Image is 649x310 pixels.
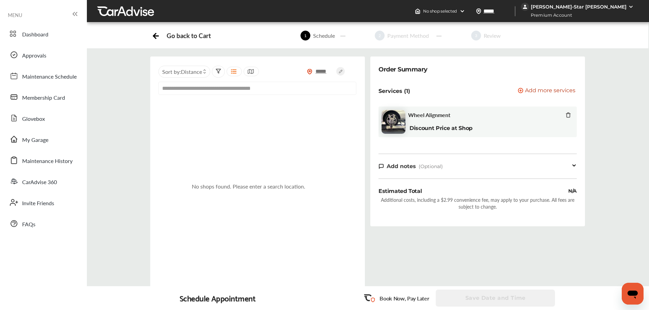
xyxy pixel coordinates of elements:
div: Schedule Appointment [180,293,256,303]
span: FAQs [22,220,35,229]
img: jVpblrzwTbfkPYzPPzSLxeg0AAAAASUVORK5CYII= [521,3,529,11]
img: header-down-arrow.9dd2ce7d.svg [460,9,465,14]
a: My Garage [6,130,80,148]
span: Dashboard [22,30,48,39]
div: Additional costs, including a $2.99 convenience fee, may apply to your purchase. All fees are sub... [378,196,577,210]
span: MENU [8,12,22,18]
div: No shops found. Please enter a search location. [192,182,305,190]
span: Invite Friends [22,199,54,208]
img: location_vector_orange.38f05af8.svg [307,69,312,75]
div: Order Summary [378,65,428,74]
button: Add more services [518,88,575,94]
span: CarAdvise 360 [22,178,57,187]
p: Book Now, Pay Later [380,294,429,302]
span: Sort by : [162,68,202,76]
div: Payment Method [385,32,432,39]
div: [PERSON_NAME]-Star [PERSON_NAME] [531,4,627,10]
img: header-home-logo.8d720a4f.svg [415,9,420,14]
span: 2 [375,31,385,40]
span: Premium Account [522,12,577,19]
span: (Optional) [419,163,443,169]
span: My Garage [22,136,48,145]
a: CarAdvise 360 [6,173,80,190]
a: Glovebox [6,109,80,127]
a: Invite Friends [6,194,80,211]
div: Estimated Total [378,187,422,195]
span: Add more services [525,88,575,94]
a: Membership Card [6,88,80,106]
a: Add more services [518,88,577,94]
a: Maintenance History [6,151,80,169]
span: 3 [471,31,481,40]
span: Approvals [22,51,46,60]
div: Schedule [310,32,338,39]
img: WGsFRI8htEPBVLJbROoPRyZpYNWhNONpIPPETTm6eUC0GeLEiAAAAAElFTkSuQmCC [628,4,634,10]
span: Membership Card [22,94,65,102]
span: Add notes [387,163,416,169]
img: location_vector.a44bc228.svg [476,9,481,14]
span: 1 [300,31,310,40]
a: Dashboard [6,25,80,43]
img: note-icon.db9493fa.svg [378,163,384,169]
span: Distance [181,68,202,76]
span: Wheel Alignment [408,112,450,118]
span: Maintenance History [22,157,73,166]
iframe: Button to launch messaging window [622,283,644,305]
a: FAQs [6,215,80,232]
span: Glovebox [22,115,45,124]
div: Go back to Cart [167,32,211,39]
img: wheel-alignment-thumb.jpg [382,110,405,134]
b: Discount Price at Shop [410,125,473,131]
span: No shop selected [423,9,457,14]
a: Maintenance Schedule [6,67,80,85]
p: Services (1) [378,88,410,94]
a: Approvals [6,46,80,64]
div: N/A [568,187,577,195]
div: Review [481,32,504,39]
span: Maintenance Schedule [22,72,77,81]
